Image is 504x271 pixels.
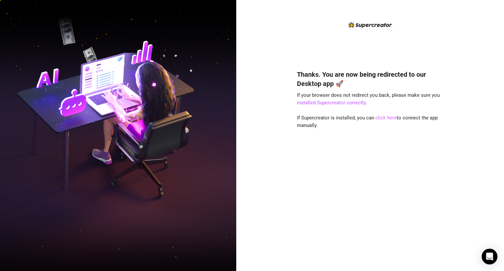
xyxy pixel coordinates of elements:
[297,100,366,106] a: installed Supercreator correctly
[348,22,392,28] img: logo-BBDzfeDw.svg
[297,70,443,88] h4: Thanks. You are now being redirected to our Desktop app 🚀
[297,115,438,129] span: If Supercreator is installed, you can to connect the app manually.
[297,92,440,106] span: If your browser does not redirect you back, please make sure you .
[375,115,397,121] a: click here
[482,249,497,264] div: Open Intercom Messenger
